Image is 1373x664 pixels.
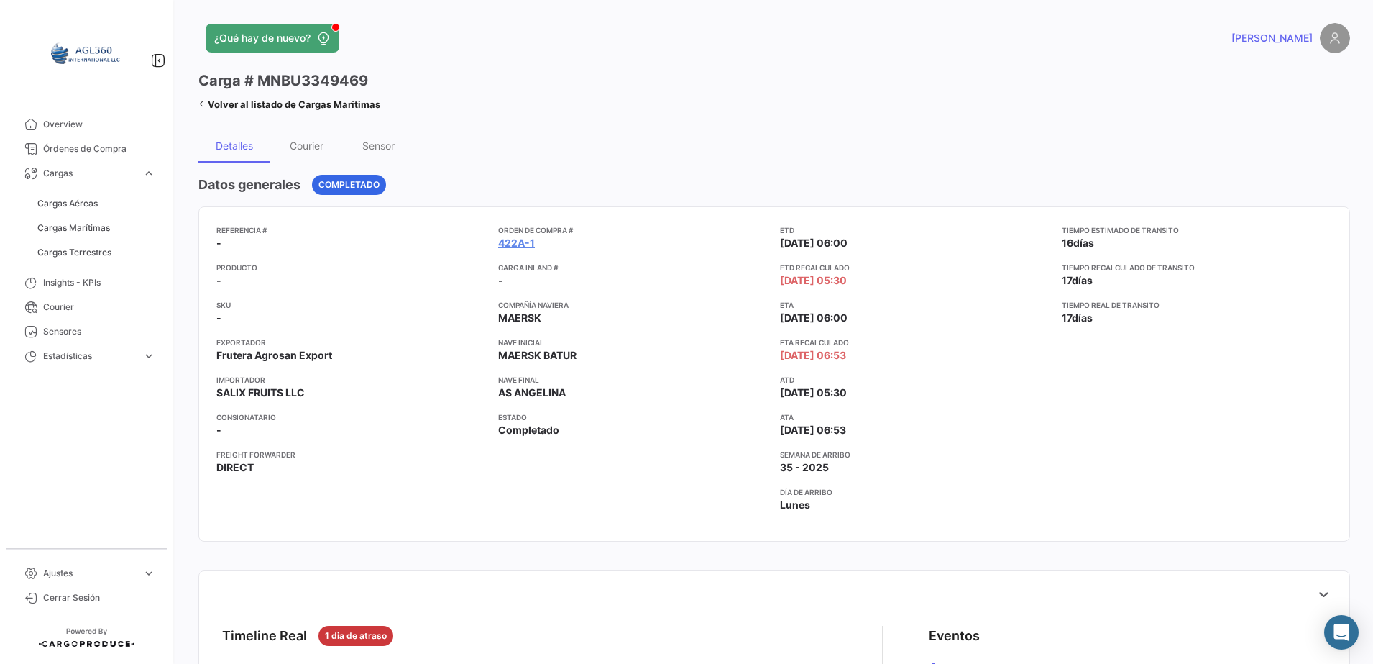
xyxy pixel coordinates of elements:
[12,137,161,161] a: Órdenes de Compra
[12,270,161,295] a: Insights - KPIs
[12,112,161,137] a: Overview
[1062,237,1073,249] span: 16
[43,591,155,604] span: Cerrar Sesión
[318,178,380,191] span: Completado
[216,299,487,311] app-card-info-title: SKU
[216,236,221,250] span: -
[1324,615,1359,650] div: Abrir Intercom Messenger
[12,295,161,319] a: Courier
[206,24,339,53] button: ¿Qué hay de nuevo?
[780,411,1050,423] app-card-info-title: ATA
[142,567,155,580] span: expand_more
[780,449,1050,460] app-card-info-title: Semana de Arribo
[498,348,577,363] span: MAERSK BATUR
[498,299,768,311] app-card-info-title: Compañía naviera
[325,629,387,642] span: 1 dia de atraso
[780,299,1050,311] app-card-info-title: ETA
[43,350,137,363] span: Estadísticas
[198,71,368,91] h3: Carga # MNBU3349469
[222,626,307,646] div: Timeline Real
[498,337,768,348] app-card-info-title: Nave inicial
[498,311,541,325] span: MAERSK
[216,423,221,437] span: -
[780,498,810,512] span: Lunes
[216,449,487,460] app-card-info-title: Freight Forwarder
[50,17,122,89] img: 64a6efb6-309f-488a-b1f1-3442125ebd42.png
[780,423,846,437] span: [DATE] 06:53
[216,224,487,236] app-card-info-title: Referencia #
[780,386,847,400] span: [DATE] 05:30
[498,423,559,437] span: Completado
[37,197,98,210] span: Cargas Aéreas
[43,276,155,289] span: Insights - KPIs
[1072,274,1093,286] span: días
[43,118,155,131] span: Overview
[1062,311,1072,324] span: 17
[498,236,535,250] a: 422A-1
[498,386,566,400] span: AS ANGELINA
[780,337,1050,348] app-card-info-title: ETA Recalculado
[290,140,323,152] div: Courier
[37,222,110,235] span: Cargas Marítimas
[142,167,155,180] span: expand_more
[780,311,848,325] span: [DATE] 06:00
[216,374,487,386] app-card-info-title: Importador
[1062,299,1332,311] app-card-info-title: Tiempo real de transito
[216,273,221,288] span: -
[32,217,161,239] a: Cargas Marítimas
[43,567,137,580] span: Ajustes
[780,236,848,250] span: [DATE] 06:00
[43,167,137,180] span: Cargas
[1062,274,1072,286] span: 17
[43,142,155,155] span: Órdenes de Compra
[37,246,111,259] span: Cargas Terrestres
[216,348,332,363] span: Frutera Agrosan Export
[929,626,980,646] div: Eventos
[216,140,253,152] div: Detalles
[1072,311,1093,324] span: días
[216,386,305,400] span: SALIX FRUITS LLC
[1073,237,1094,249] span: días
[780,224,1050,236] app-card-info-title: ETD
[214,31,311,45] span: ¿Qué hay de nuevo?
[1062,262,1332,273] app-card-info-title: Tiempo recalculado de transito
[498,262,768,273] app-card-info-title: Carga inland #
[780,374,1050,386] app-card-info-title: ATD
[1062,224,1332,236] app-card-info-title: Tiempo estimado de transito
[216,262,487,273] app-card-info-title: Producto
[216,337,487,348] app-card-info-title: Exportador
[780,460,829,475] span: 35 - 2025
[498,374,768,386] app-card-info-title: Nave final
[216,460,254,475] span: DIRECT
[198,94,380,114] a: Volver al listado de Cargas Marítimas
[216,411,487,423] app-card-info-title: Consignatario
[498,411,768,423] app-card-info-title: Estado
[780,273,847,288] span: [DATE] 05:30
[362,140,395,152] div: Sensor
[43,301,155,314] span: Courier
[12,319,161,344] a: Sensores
[32,193,161,214] a: Cargas Aéreas
[1231,31,1313,45] span: [PERSON_NAME]
[1320,23,1350,53] img: placeholder-user.png
[498,224,768,236] app-card-info-title: Orden de Compra #
[43,325,155,338] span: Sensores
[198,175,300,195] h4: Datos generales
[780,348,846,363] span: [DATE] 06:53
[780,486,1050,498] app-card-info-title: Día de Arribo
[780,262,1050,273] app-card-info-title: ETD Recalculado
[142,350,155,363] span: expand_more
[32,242,161,263] a: Cargas Terrestres
[216,311,221,325] span: -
